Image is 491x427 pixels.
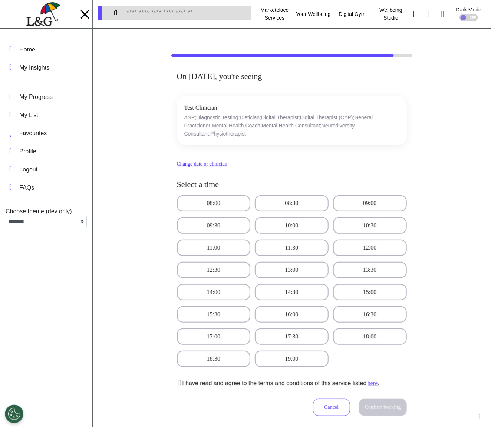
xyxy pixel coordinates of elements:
div: Home [19,45,35,54]
div: My Insights [19,63,49,72]
button: 18:30 [177,351,251,367]
button: 18:00 [333,328,407,345]
button: 10:30 [333,217,407,234]
button: 17:30 [255,328,329,345]
div: Dark Mode [456,7,481,12]
button: 10:00 [255,217,329,234]
button: 09:30 [177,217,251,234]
div: Wellbeing Studio [372,4,411,24]
div: Choose theme (dev only) [6,207,87,216]
div: My List [19,111,38,120]
button: 09:00 [333,195,407,211]
button: Open Preferences [5,405,23,423]
button: 19:00 [255,351,329,367]
button: 16:30 [333,306,407,323]
button: Cancel [313,399,350,416]
div: Your Wellbeing [294,4,333,24]
div: Profile [19,147,36,156]
button: 13:30 [333,262,407,278]
button: 14:30 [255,284,329,300]
button: 13:00 [255,262,329,278]
div: OFF [459,14,478,21]
button: 17:00 [177,328,251,345]
div: Marketplace Services [255,4,294,24]
button: 16:00 [255,306,329,323]
h4: Select a time [177,180,407,189]
button: Change date or clinician [177,160,227,168]
div: FAQs [19,183,34,192]
span: Test Clinician [184,104,217,111]
button: 12:30 [177,262,251,278]
p: ANP;Diagnostic Testing;Dietician;Digital Therapist;Digital Therapist (CYP);General Practitioner;M... [184,113,399,138]
h3: On [DATE], you're seeing [177,71,407,81]
button: 08:00 [177,195,251,211]
button: 08:30 [255,195,329,211]
button: 11:00 [177,240,251,256]
img: company logo [26,2,60,26]
button: Confirm booking [359,399,407,416]
div: My Progress [19,93,53,101]
button: 12:00 [333,240,407,256]
button: 15:00 [333,284,407,300]
span: Confirm booking [365,404,401,410]
p: I have read and agree to the terms and conditions of this service listed . [177,379,379,388]
a: here [367,380,378,386]
div: Digital Gym [333,4,372,24]
div: Logout [19,165,37,174]
button: 11:30 [255,240,329,256]
div: Favourites [19,129,47,138]
button: 15:30 [177,306,251,323]
button: 14:00 [177,284,251,300]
